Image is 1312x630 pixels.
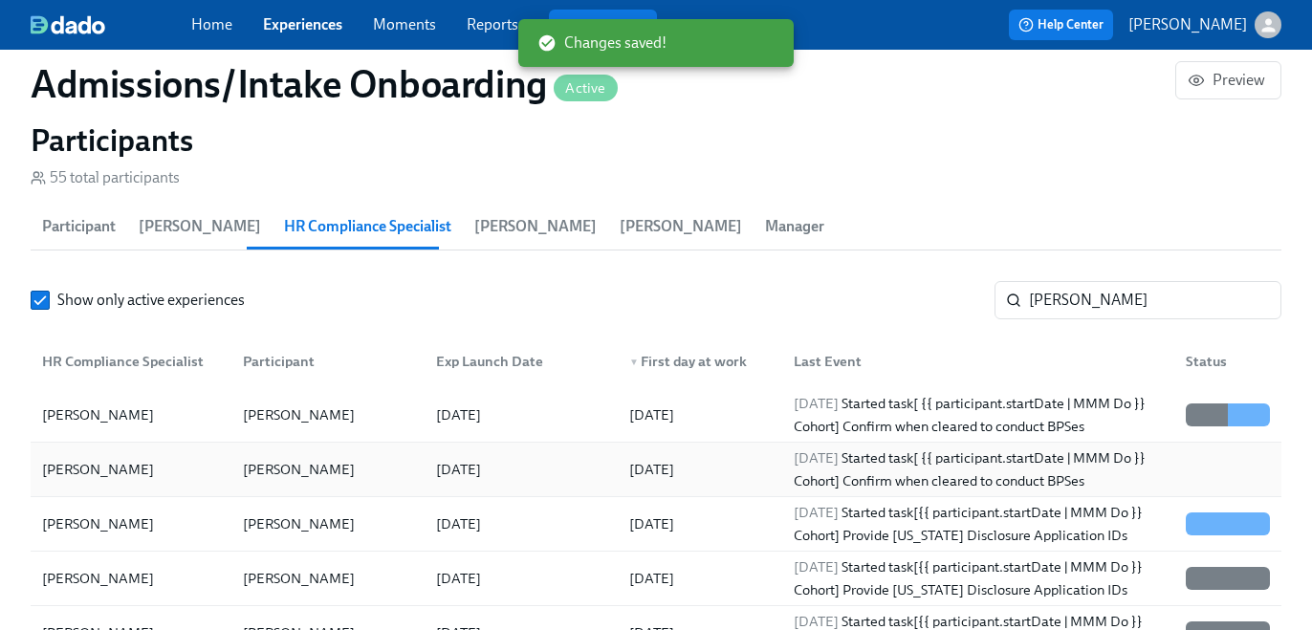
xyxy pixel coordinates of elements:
span: [DATE] [794,613,839,630]
div: HR Compliance Specialist [34,342,228,380]
button: Help Center [1009,10,1113,40]
div: [PERSON_NAME] [34,567,228,590]
div: [PERSON_NAME][PERSON_NAME][DATE][DATE][DATE] Started task[{{ participant.startDate | MMM Do }} Co... [31,552,1281,606]
div: Exp Launch Date [428,350,614,373]
button: Review us on G2 [549,10,657,40]
span: Manager [765,213,824,240]
input: Search by name [1029,281,1281,319]
a: Experiences [263,15,342,33]
span: [PERSON_NAME] [139,213,261,240]
span: HR Compliance Specialist [284,213,451,240]
span: [DATE] [794,558,839,576]
div: [PERSON_NAME] [34,512,228,535]
span: [DATE] [794,395,839,412]
h1: Admissions/Intake Onboarding [31,61,618,107]
a: Reports [467,15,518,33]
a: dado [31,15,191,34]
div: [DATE] [629,403,674,426]
div: [DATE] [629,512,674,535]
div: Started task [{{ participant.startDate | MMM Do }} Cohort] Provide [US_STATE] Disclosure Applicat... [786,501,1170,547]
button: [PERSON_NAME] [1128,11,1281,38]
div: [PERSON_NAME][PERSON_NAME][DATE][DATE][DATE] Started task[ {{ participant.startDate | MMM Do }} C... [31,388,1281,443]
div: Exp Launch Date [421,342,614,380]
div: Started task [ {{ participant.startDate | MMM Do }} Cohort] Confirm when cleared to conduct BPSes [786,446,1170,492]
div: Last Event [778,342,1170,380]
div: First day at work [622,350,778,373]
div: [PERSON_NAME] [235,512,421,535]
div: Started task [ {{ participant.startDate | MMM Do }} Cohort] Confirm when cleared to conduct BPSes [786,392,1170,438]
div: [PERSON_NAME] [235,403,421,426]
div: [DATE] [428,567,614,590]
div: [PERSON_NAME] [34,458,228,481]
span: ▼ [629,358,639,367]
div: [DATE] [428,512,614,535]
span: Changes saved! [537,33,667,54]
span: Preview [1192,71,1265,90]
span: [DATE] [794,449,839,467]
p: [PERSON_NAME] [1128,14,1247,35]
span: [DATE] [794,504,839,521]
a: Moments [373,15,436,33]
div: [DATE] [428,403,614,426]
div: [DATE] [629,567,674,590]
div: Participant [228,342,421,380]
div: Status [1178,350,1278,373]
div: [DATE] [629,458,674,481]
a: Home [191,15,232,33]
span: Show only active experiences [57,290,245,311]
div: Last Event [786,350,1170,373]
div: [PERSON_NAME] [235,567,421,590]
span: [PERSON_NAME] [620,213,742,240]
span: Help Center [1018,15,1104,34]
div: Status [1170,342,1278,380]
span: Active [554,81,617,96]
div: 55 total participants [31,167,180,188]
h2: Participants [31,121,1281,160]
img: dado [31,15,105,34]
div: Started task [{{ participant.startDate | MMM Do }} Cohort] Provide [US_STATE] Disclosure Applicat... [786,555,1170,601]
div: [DATE] [428,458,614,481]
div: [PERSON_NAME] [235,458,421,481]
div: ▼First day at work [614,342,778,380]
div: [PERSON_NAME][PERSON_NAME][DATE][DATE][DATE] Started task[ {{ participant.startDate | MMM Do }} C... [31,443,1281,497]
button: Preview [1175,61,1281,99]
div: [PERSON_NAME][PERSON_NAME][DATE][DATE][DATE] Started task[{{ participant.startDate | MMM Do }} Co... [31,497,1281,552]
span: [PERSON_NAME] [474,213,597,240]
div: Participant [235,350,421,373]
div: [PERSON_NAME] [34,403,228,426]
div: HR Compliance Specialist [34,350,228,373]
span: Participant [42,213,116,240]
